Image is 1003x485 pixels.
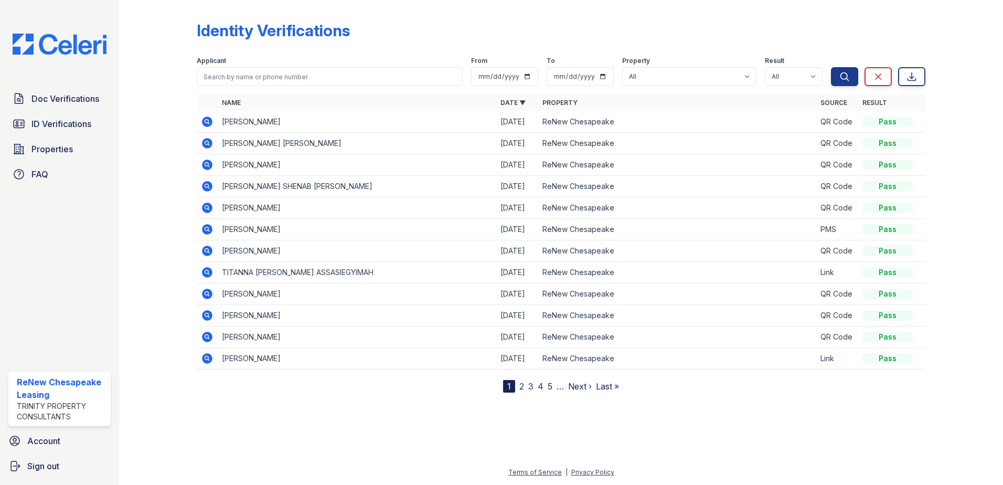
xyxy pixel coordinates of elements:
[538,133,817,154] td: ReNew Chesapeake
[816,262,858,283] td: Link
[496,326,538,348] td: [DATE]
[496,262,538,283] td: [DATE]
[4,456,115,477] a: Sign out
[496,283,538,305] td: [DATE]
[218,262,496,283] td: TITANNA [PERSON_NAME] ASSASIEGYIMAH
[8,88,111,109] a: Doc Verifications
[17,376,106,401] div: ReNew Chesapeake Leasing
[4,430,115,451] a: Account
[496,111,538,133] td: [DATE]
[218,240,496,262] td: [PERSON_NAME]
[519,381,524,392] a: 2
[503,380,515,393] div: 1
[496,219,538,240] td: [DATE]
[538,381,543,392] a: 4
[218,219,496,240] td: [PERSON_NAME]
[496,240,538,262] td: [DATE]
[17,401,106,422] div: Trinity Property Consultants
[197,21,350,40] div: Identity Verifications
[862,310,913,321] div: Pass
[765,57,784,65] label: Result
[538,262,817,283] td: ReNew Chesapeake
[548,381,552,392] a: 5
[571,468,614,476] a: Privacy Policy
[218,176,496,197] td: [PERSON_NAME] SHENAB [PERSON_NAME]
[496,348,538,370] td: [DATE]
[862,246,913,256] div: Pass
[538,176,817,197] td: ReNew Chesapeake
[218,154,496,176] td: [PERSON_NAME]
[27,435,60,447] span: Account
[538,240,817,262] td: ReNew Chesapeake
[816,154,858,176] td: QR Code
[862,203,913,213] div: Pass
[862,181,913,192] div: Pass
[218,326,496,348] td: [PERSON_NAME]
[862,160,913,170] div: Pass
[197,57,226,65] label: Applicant
[568,381,592,392] a: Next ›
[496,305,538,326] td: [DATE]
[862,99,887,107] a: Result
[471,57,487,65] label: From
[218,283,496,305] td: [PERSON_NAME]
[565,468,568,476] div: |
[596,381,619,392] a: Last »
[496,176,538,197] td: [DATE]
[528,381,533,392] a: 3
[542,99,578,107] a: Property
[538,326,817,348] td: ReNew Chesapeake
[862,224,913,235] div: Pass
[27,460,59,472] span: Sign out
[862,353,913,364] div: Pass
[820,99,847,107] a: Source
[31,92,99,105] span: Doc Verifications
[496,197,538,219] td: [DATE]
[862,117,913,127] div: Pass
[557,380,564,393] span: …
[862,289,913,299] div: Pass
[496,133,538,154] td: [DATE]
[222,99,241,107] a: Name
[862,138,913,149] div: Pass
[538,305,817,326] td: ReNew Chesapeake
[4,34,115,55] img: CE_Logo_Blue-a8612792a0a2168367f1c8372b55b34899dd931a85d93a1a3d3e32e68fde9ad4.png
[816,305,858,326] td: QR Code
[31,118,91,130] span: ID Verifications
[8,139,111,160] a: Properties
[8,164,111,185] a: FAQ
[816,326,858,348] td: QR Code
[547,57,555,65] label: To
[816,283,858,305] td: QR Code
[508,468,562,476] a: Terms of Service
[862,332,913,342] div: Pass
[538,197,817,219] td: ReNew Chesapeake
[8,113,111,134] a: ID Verifications
[816,219,858,240] td: PMS
[496,154,538,176] td: [DATE]
[816,133,858,154] td: QR Code
[218,197,496,219] td: [PERSON_NAME]
[538,283,817,305] td: ReNew Chesapeake
[538,348,817,370] td: ReNew Chesapeake
[218,133,496,154] td: [PERSON_NAME] [PERSON_NAME]
[816,197,858,219] td: QR Code
[538,111,817,133] td: ReNew Chesapeake
[31,143,73,155] span: Properties
[816,111,858,133] td: QR Code
[500,99,526,107] a: Date ▼
[816,348,858,370] td: Link
[622,57,650,65] label: Property
[31,168,48,181] span: FAQ
[218,348,496,370] td: [PERSON_NAME]
[816,240,858,262] td: QR Code
[218,111,496,133] td: [PERSON_NAME]
[197,67,463,86] input: Search by name or phone number
[538,219,817,240] td: ReNew Chesapeake
[816,176,858,197] td: QR Code
[218,305,496,326] td: [PERSON_NAME]
[862,267,913,278] div: Pass
[538,154,817,176] td: ReNew Chesapeake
